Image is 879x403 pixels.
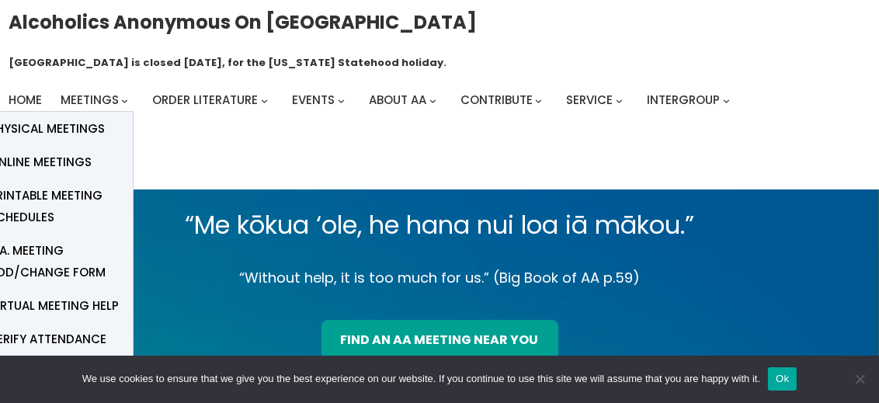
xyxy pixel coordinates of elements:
[82,371,760,387] span: We use cookies to ensure that we give you the best experience on our website. If you continue to ...
[460,92,533,108] span: Contribute
[647,92,720,108] span: Intergroup
[768,367,797,391] button: Ok
[152,92,258,108] span: Order Literature
[61,92,119,108] span: Meetings
[261,97,268,104] button: Order Literature submenu
[292,89,335,111] a: Events
[321,320,558,360] a: find an aa meeting near you
[566,89,613,111] a: Service
[44,266,836,290] p: “Without help, it is too much for us.” (Big Book of AA p.59)
[9,92,42,108] span: Home
[9,5,477,39] a: Alcoholics Anonymous on [GEOGRAPHIC_DATA]
[369,89,426,111] a: About AA
[723,97,730,104] button: Intergroup submenu
[9,55,446,71] h1: [GEOGRAPHIC_DATA] is closed [DATE], for the [US_STATE] Statehood holiday.
[9,89,42,111] a: Home
[535,97,542,104] button: Contribute submenu
[429,97,436,104] button: About AA submenu
[616,97,623,104] button: Service submenu
[566,92,613,108] span: Service
[61,89,119,111] a: Meetings
[9,89,735,111] nav: Intergroup
[369,92,426,108] span: About AA
[121,97,128,104] button: Meetings submenu
[292,92,335,108] span: Events
[647,89,720,111] a: Intergroup
[852,371,867,387] span: No
[460,89,533,111] a: Contribute
[44,203,836,247] p: “Me kōkua ‘ole, he hana nui loa iā mākou.”
[338,97,345,104] button: Events submenu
